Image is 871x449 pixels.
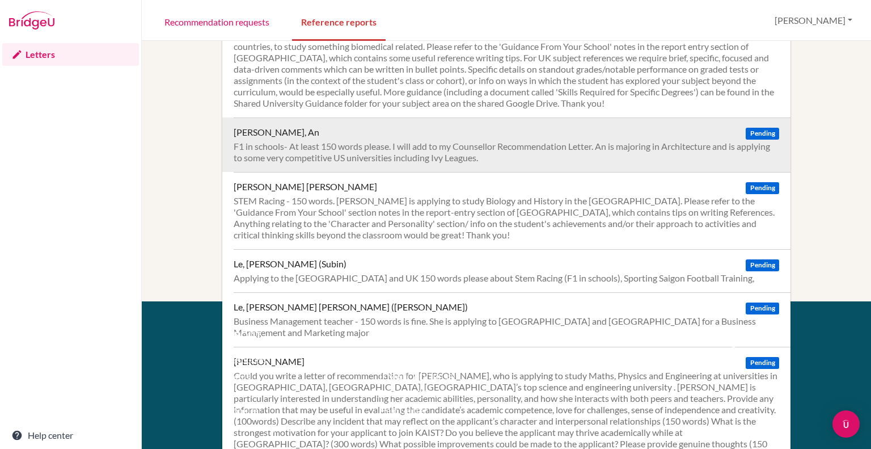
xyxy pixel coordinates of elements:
[234,141,779,163] div: F1 in schools- At least 150 words please. I will add to my Counsellor Recommendation Letter. An i...
[227,329,354,342] div: About
[707,329,753,347] img: logo_white@2x-f4f0deed5e89b7ecb1c2cc34c3e3d731f90f0f143d5ea2071677605dd97b5244.png
[234,316,779,338] div: Business Management teacher - 150 words is fine. She is applying to [GEOGRAPHIC_DATA] and [GEOGRA...
[234,30,779,109] div: Business SL- 150 words; short, focused, data-driven comments - [PERSON_NAME] is applying to the [...
[746,259,779,271] span: Pending
[832,410,860,438] div: Open Intercom Messenger
[769,10,857,31] button: [PERSON_NAME]
[379,354,455,398] a: Email us at [EMAIL_ADDRESS][DOMAIN_NAME]
[379,329,496,342] div: Support
[292,2,386,41] a: Reference reports
[2,424,139,447] a: Help center
[227,371,250,382] a: Terms
[227,354,267,365] a: Resources
[234,272,779,284] div: Applying to the [GEOGRAPHIC_DATA] and UK 150 words please about Stem Racing (F1 in schools), Spor...
[746,303,779,314] span: Pending
[746,128,779,140] span: Pending
[234,301,468,313] div: Le, [PERSON_NAME] [PERSON_NAME] ([PERSON_NAME])
[234,6,790,118] a: Goh, [PERSON_NAME] Pending Business SL- 150 words; short, focused, data-driven comments - [PERSON...
[746,182,779,194] span: Pending
[234,127,319,138] div: [PERSON_NAME], An
[227,422,304,433] a: Acknowledgements
[234,258,346,270] div: Le, [PERSON_NAME] (Subin)
[234,249,790,292] a: Le, [PERSON_NAME] (Subin) Pending Applying to the [GEOGRAPHIC_DATA] and UK 150 words please about...
[234,181,377,192] div: [PERSON_NAME] [PERSON_NAME]
[234,195,779,241] div: STEM Racing - 150 words. [PERSON_NAME] is applying to study Biology and History in the [GEOGRAPHI...
[379,405,427,416] a: Help Center
[155,2,278,41] a: Recommendation requests
[227,388,256,398] a: Privacy
[2,43,139,66] a: Letters
[234,118,790,172] a: [PERSON_NAME], An Pending F1 in schools- At least 150 words please. I will add to my Counsellor R...
[234,292,790,347] a: Le, [PERSON_NAME] [PERSON_NAME] ([PERSON_NAME]) Pending Business Management teacher - 150 words i...
[234,172,790,249] a: [PERSON_NAME] [PERSON_NAME] Pending STEM Racing - 150 words. [PERSON_NAME] is applying to study B...
[227,405,259,416] a: Cookies
[9,11,54,30] img: Bridge-U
